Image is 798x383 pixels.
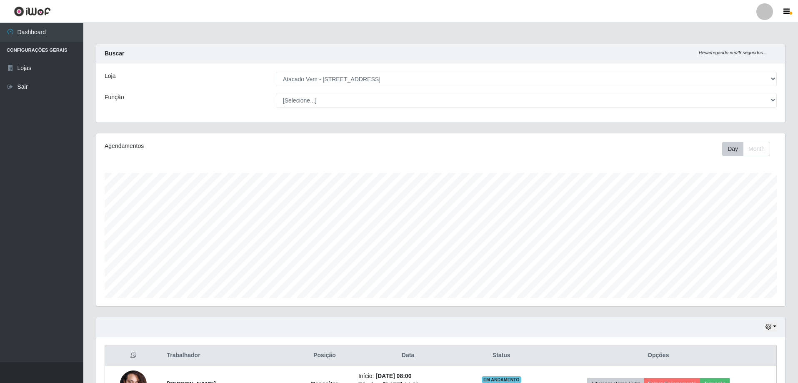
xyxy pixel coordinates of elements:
[722,142,770,156] div: First group
[353,346,463,365] th: Data
[743,142,770,156] button: Month
[296,346,353,365] th: Posição
[482,376,521,383] span: EM ANDAMENTO
[105,50,124,57] strong: Buscar
[375,373,411,379] time: [DATE] 08:00
[105,93,124,102] label: Função
[540,346,777,365] th: Opções
[722,142,743,156] button: Day
[722,142,777,156] div: Toolbar with button groups
[463,346,540,365] th: Status
[105,142,378,150] div: Agendamentos
[358,372,458,380] li: Início:
[14,6,51,17] img: CoreUI Logo
[105,72,115,80] label: Loja
[699,50,767,55] i: Recarregando em 28 segundos...
[162,346,295,365] th: Trabalhador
